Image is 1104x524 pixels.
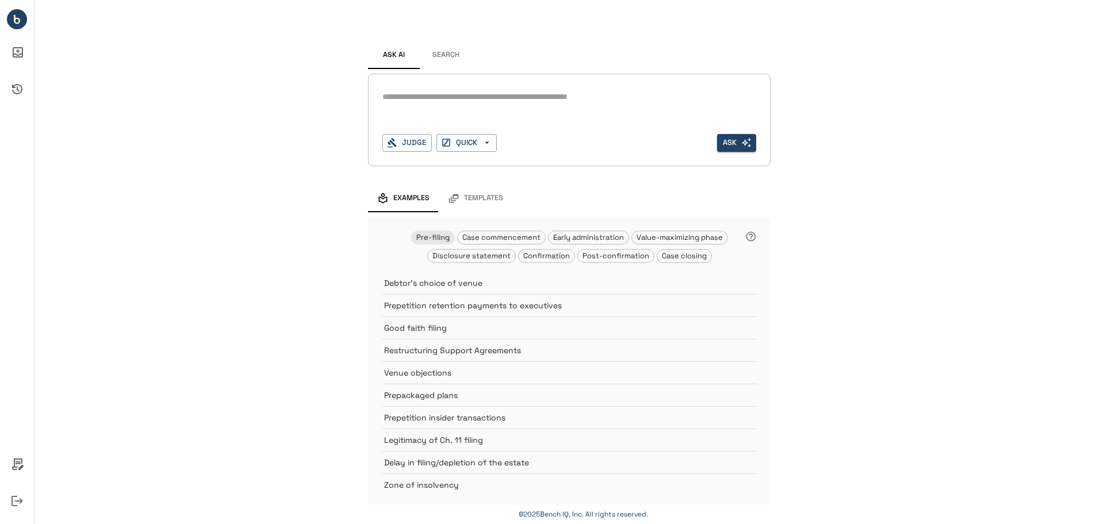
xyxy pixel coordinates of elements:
[384,412,728,423] p: Prepetition insider transactions
[632,232,727,242] span: Value-maximizing phase
[382,361,757,384] div: Venue objections
[549,232,628,242] span: Early administration
[393,194,430,203] span: Examples
[411,231,455,244] div: Pre-filing
[657,249,712,263] div: Case closing
[384,345,728,356] p: Restructuring Support Agreements
[382,294,757,316] div: Prepetition retention payments to executives
[427,249,516,263] div: Disclosure statement
[548,231,629,244] div: Early administration
[384,367,728,378] p: Venue objections
[458,232,545,242] span: Case commencement
[382,134,432,152] button: Judge
[717,134,756,152] button: Ask
[457,231,546,244] div: Case commencement
[428,251,515,261] span: Disclosure statement
[382,451,757,473] div: Delay in filing/depletion of the estate
[384,322,728,334] p: Good faith filing
[717,134,756,152] span: Enter search text
[384,300,728,311] p: Prepetition retention payments to executives
[382,384,757,406] div: Prepackaged plans
[577,249,654,263] div: Post-confirmation
[382,316,757,339] div: Good faith filing
[384,457,728,468] p: Delay in filing/depletion of the estate
[382,339,757,361] div: Restructuring Support Agreements
[631,231,728,244] div: Value-maximizing phase
[382,429,757,451] div: Legitimacy of Ch. 11 filing
[519,251,574,261] span: Confirmation
[464,194,503,203] span: Templates
[384,434,728,446] p: Legitimacy of Ch. 11 filing
[384,479,728,491] p: Zone of insolvency
[384,277,728,289] p: Debtor's choice of venue
[382,272,757,294] div: Debtor's choice of venue
[384,389,728,401] p: Prepackaged plans
[436,134,497,152] button: QUICK
[657,251,711,261] span: Case closing
[420,41,471,69] button: Search
[518,249,575,263] div: Confirmation
[368,185,770,212] div: examples and templates tabs
[382,473,757,496] div: Zone of insolvency
[382,406,757,429] div: Prepetition insider transactions
[578,251,654,261] span: Post-confirmation
[383,51,405,60] span: Ask AI
[412,232,454,242] span: Pre-filing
